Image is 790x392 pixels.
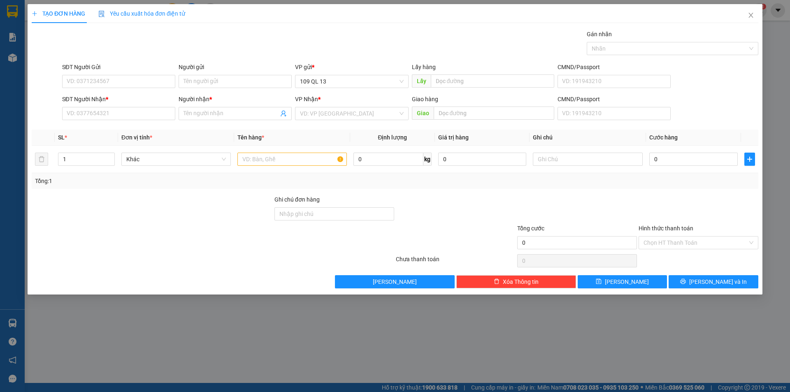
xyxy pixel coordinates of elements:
span: Lấy hàng [412,64,436,70]
span: Cước hàng [649,134,678,141]
div: Người gửi [179,63,292,72]
input: Dọc đường [434,107,554,120]
button: plus [744,153,755,166]
li: 01 [PERSON_NAME] [4,18,157,28]
span: 109 QL 13 [300,75,404,88]
button: [PERSON_NAME] [335,275,455,288]
span: Khác [126,153,226,165]
button: delete [35,153,48,166]
b: [PERSON_NAME] [47,5,116,16]
input: VD: Bàn, Ghế [237,153,347,166]
th: Ghi chú [530,130,646,146]
input: Ghi chú đơn hàng [274,207,394,220]
b: GỬI : 109 QL 13 [4,51,83,65]
label: Hình thức thanh toán [639,225,693,232]
input: Dọc đường [431,74,554,88]
button: Close [739,4,762,27]
div: VP gửi [295,63,409,72]
span: phone [47,30,54,37]
label: Ghi chú đơn hàng [274,196,320,203]
li: 02523854854 [4,28,157,39]
span: SL [58,134,65,141]
label: Gán nhãn [587,31,612,37]
span: Lấy [412,74,431,88]
img: logo.jpg [4,4,45,45]
span: user-add [281,110,287,117]
span: [PERSON_NAME] [373,277,417,286]
span: plus [745,156,755,162]
span: plus [32,11,37,16]
span: Tổng cước [517,225,544,232]
span: [PERSON_NAME] và In [689,277,747,286]
div: SĐT Người Nhận [62,95,175,104]
div: Tổng: 1 [35,176,305,186]
span: VP Nhận [295,96,318,102]
span: TẠO ĐƠN HÀNG [32,10,85,17]
span: save [596,278,602,285]
span: Định lượng [378,134,407,141]
span: Đơn vị tính [121,134,152,141]
input: 0 [438,153,527,166]
span: [PERSON_NAME] [605,277,649,286]
div: Chưa thanh toán [395,255,516,269]
div: CMND/Passport [558,63,671,72]
span: Tên hàng [237,134,264,141]
span: Giao [412,107,434,120]
span: Xóa Thông tin [503,277,539,286]
div: Người nhận [179,95,292,104]
div: SĐT Người Gửi [62,63,175,72]
span: printer [680,278,686,285]
span: close [748,12,754,19]
span: Yêu cầu xuất hóa đơn điện tử [98,10,185,17]
button: save[PERSON_NAME] [578,275,667,288]
button: deleteXóa Thông tin [457,275,576,288]
img: icon [98,11,105,17]
span: kg [423,153,432,166]
div: CMND/Passport [558,95,671,104]
span: environment [47,20,54,26]
span: Giao hàng [412,96,438,102]
button: printer[PERSON_NAME] và In [669,275,758,288]
span: delete [494,278,500,285]
span: Giá trị hàng [438,134,469,141]
input: Ghi Chú [533,153,643,166]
